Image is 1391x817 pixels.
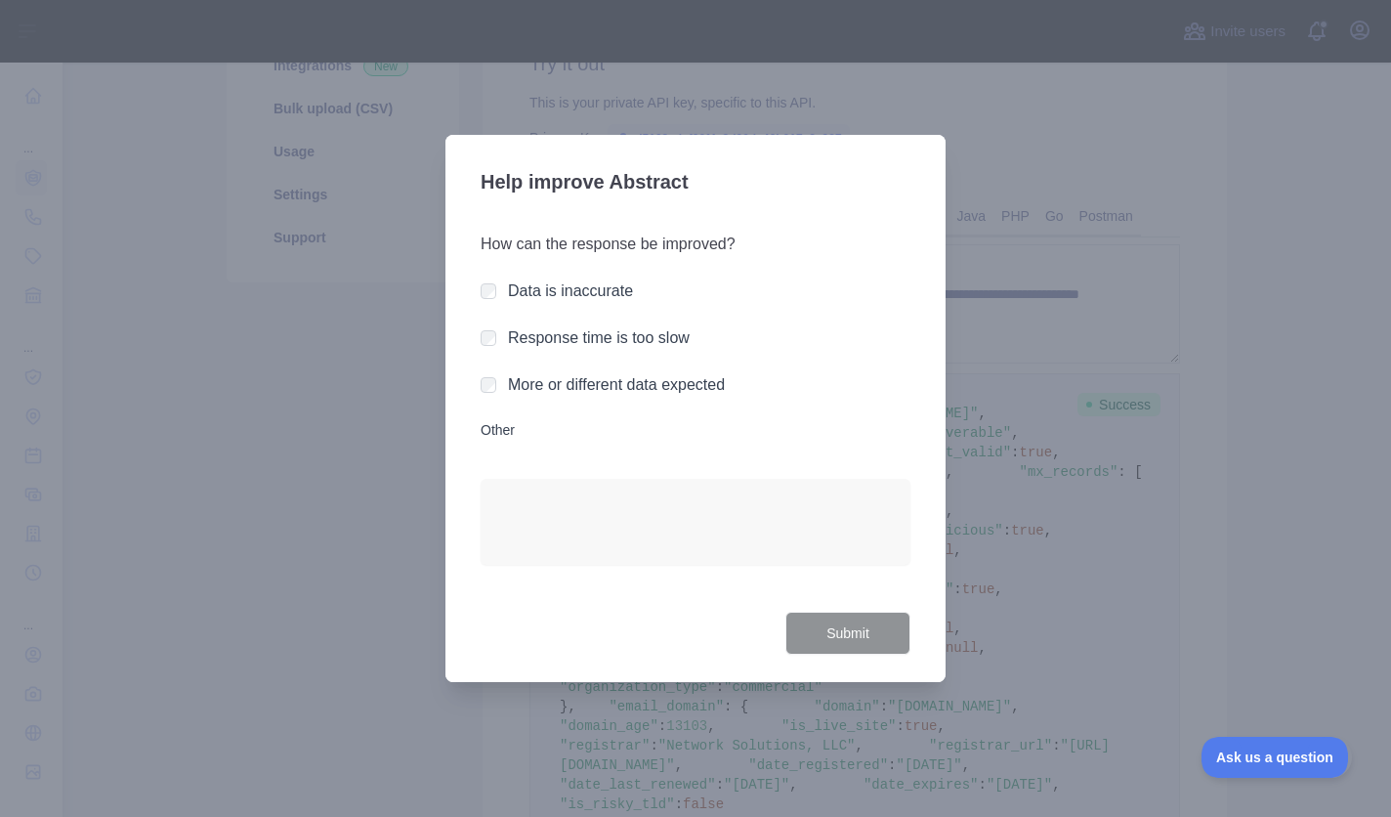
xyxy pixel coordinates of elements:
h3: How can the response be improved? [481,233,910,256]
h3: Help improve Abstract [481,158,910,209]
label: Data is inaccurate [508,282,633,299]
label: More or different data expected [508,376,725,393]
iframe: Toggle Customer Support [1201,737,1352,778]
button: Submit [785,612,910,656]
label: Response time is too slow [508,329,690,346]
label: Other [481,420,910,440]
